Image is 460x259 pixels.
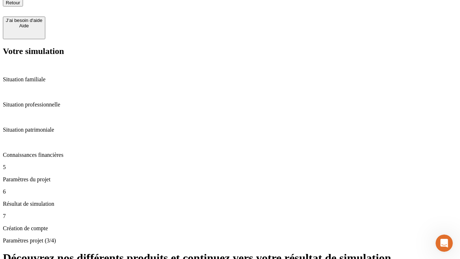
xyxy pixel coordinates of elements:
p: Connaissances financières [3,152,457,158]
p: Situation familiale [3,76,457,83]
h2: Votre simulation [3,46,457,56]
p: 7 [3,213,457,219]
div: J’ai besoin d'aide [6,18,42,23]
p: Création de compte [3,225,457,232]
p: 6 [3,188,457,195]
p: Résultat de simulation [3,201,457,207]
iframe: Intercom live chat [436,235,453,252]
p: Paramètres du projet [3,176,457,183]
p: 5 [3,164,457,171]
p: Situation professionnelle [3,101,457,108]
p: Paramètres projet (3/4) [3,237,457,244]
div: Aide [6,23,42,28]
button: J’ai besoin d'aideAide [3,17,45,39]
p: Situation patrimoniale [3,127,457,133]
